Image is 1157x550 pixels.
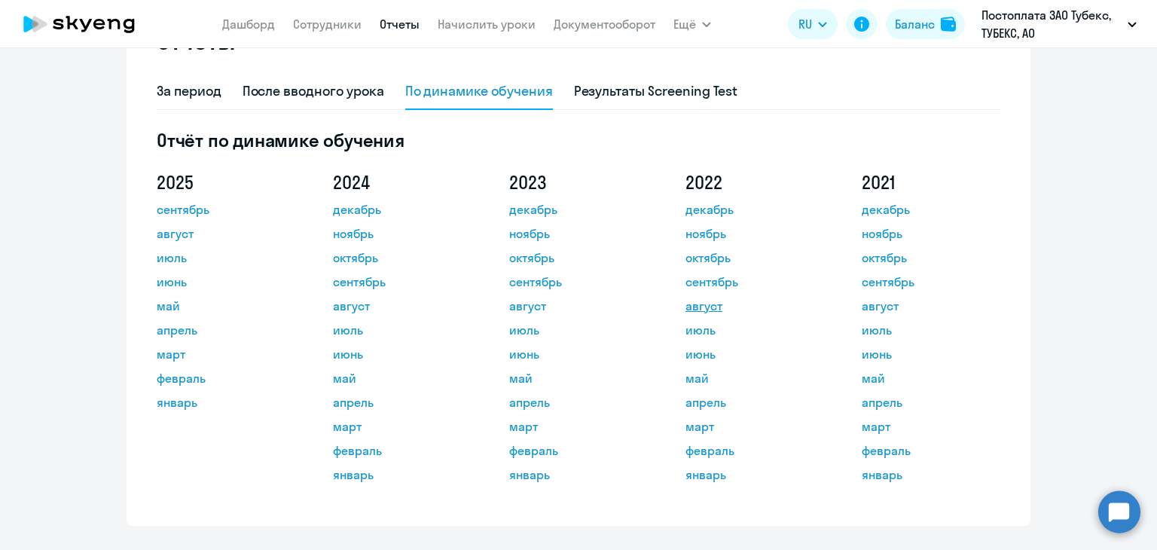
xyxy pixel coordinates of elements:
[685,321,821,339] a: июль
[862,345,997,363] a: июнь
[333,442,469,460] a: февраль
[574,81,738,101] div: Результаты Screening Test
[157,345,292,363] a: март
[333,225,469,243] a: ноябрь
[405,81,553,101] div: По динамике обучения
[554,17,655,32] a: Документооборот
[293,17,362,32] a: Сотрудники
[974,6,1144,42] button: Постоплата ЗАО Тубекс, ТУБЕКС, АО
[862,297,997,315] a: август
[509,225,645,243] a: ноябрь
[685,393,821,411] a: апрель
[380,17,420,32] a: Отчеты
[509,200,645,218] a: декабрь
[673,15,696,33] span: Ещё
[862,393,997,411] a: апрель
[798,15,812,33] span: RU
[333,345,469,363] a: июнь
[157,128,1000,152] h5: Отчёт по динамике обучения
[862,466,997,484] a: январь
[333,393,469,411] a: апрель
[685,417,821,435] a: март
[509,321,645,339] a: июль
[685,273,821,291] a: сентябрь
[685,249,821,267] a: октябрь
[685,466,821,484] a: январь
[157,393,292,411] a: январь
[862,369,997,387] a: май
[673,9,711,39] button: Ещё
[333,297,469,315] a: август
[862,417,997,435] a: март
[981,6,1122,42] p: Постоплата ЗАО Тубекс, ТУБЕКС, АО
[333,466,469,484] a: январь
[862,442,997,460] a: февраль
[862,170,997,194] h5: 2021
[509,466,645,484] a: январь
[157,273,292,291] a: июнь
[509,345,645,363] a: июнь
[941,17,956,32] img: balance
[509,369,645,387] a: май
[333,200,469,218] a: декабрь
[509,442,645,460] a: февраль
[685,225,821,243] a: ноябрь
[509,249,645,267] a: октябрь
[157,81,221,101] div: За период
[685,442,821,460] a: февраль
[685,369,821,387] a: май
[333,273,469,291] a: сентябрь
[685,297,821,315] a: август
[509,273,645,291] a: сентябрь
[685,170,821,194] h5: 2022
[157,321,292,339] a: апрель
[895,15,935,33] div: Баланс
[509,417,645,435] a: март
[157,225,292,243] a: август
[333,170,469,194] h5: 2024
[157,297,292,315] a: май
[862,273,997,291] a: сентябрь
[685,345,821,363] a: июнь
[157,200,292,218] a: сентябрь
[333,249,469,267] a: октябрь
[509,393,645,411] a: апрель
[333,321,469,339] a: июль
[243,81,384,101] div: После вводного урока
[886,9,965,39] button: Балансbalance
[157,170,292,194] h5: 2025
[157,249,292,267] a: июль
[157,369,292,387] a: февраль
[862,249,997,267] a: октябрь
[333,369,469,387] a: май
[509,297,645,315] a: август
[222,17,275,32] a: Дашборд
[438,17,536,32] a: Начислить уроки
[862,321,997,339] a: июль
[788,9,838,39] button: RU
[509,170,645,194] h5: 2023
[685,200,821,218] a: декабрь
[862,225,997,243] a: ноябрь
[333,417,469,435] a: март
[862,200,997,218] a: декабрь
